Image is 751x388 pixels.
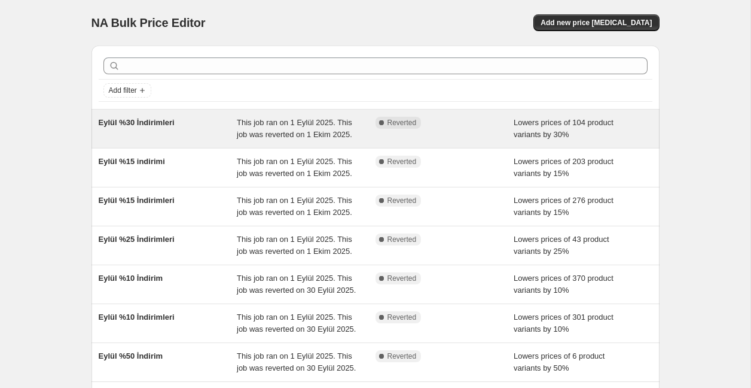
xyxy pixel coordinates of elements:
[514,157,613,178] span: Lowers prices of 203 product variants by 15%
[237,313,356,334] span: This job ran on 1 Eylül 2025. This job was reverted on 30 Eylül 2025.
[514,118,613,139] span: Lowers prices of 104 product variants by 30%
[99,157,165,166] span: Eylül %15 indirimi
[99,313,175,322] span: Eylül %10 İndirimleri
[387,313,417,322] span: Reverted
[387,235,417,244] span: Reverted
[387,351,417,361] span: Reverted
[109,86,137,95] span: Add filter
[91,16,206,29] span: NA Bulk Price Editor
[514,196,613,217] span: Lowers prices of 276 product variants by 15%
[514,351,605,372] span: Lowers prices of 6 product variants by 50%
[103,83,151,98] button: Add filter
[387,157,417,166] span: Reverted
[514,313,613,334] span: Lowers prices of 301 product variants by 10%
[387,196,417,205] span: Reverted
[237,118,352,139] span: This job ran on 1 Eylül 2025. This job was reverted on 1 Ekim 2025.
[237,274,356,295] span: This job ran on 1 Eylül 2025. This job was reverted on 30 Eylül 2025.
[237,235,352,256] span: This job ran on 1 Eylül 2025. This job was reverted on 1 Ekim 2025.
[99,351,163,360] span: Eylül %50 İndirim
[541,18,652,28] span: Add new price [MEDICAL_DATA]
[99,274,163,283] span: Eylül %10 İndirim
[99,196,175,205] span: Eylül %15 İndirimleri
[237,196,352,217] span: This job ran on 1 Eylül 2025. This job was reverted on 1 Ekim 2025.
[237,157,352,178] span: This job ran on 1 Eylül 2025. This job was reverted on 1 Ekim 2025.
[387,274,417,283] span: Reverted
[514,235,609,256] span: Lowers prices of 43 product variants by 25%
[99,118,175,127] span: Eylül %30 İndirimleri
[514,274,613,295] span: Lowers prices of 370 product variants by 10%
[237,351,356,372] span: This job ran on 1 Eylül 2025. This job was reverted on 30 Eylül 2025.
[99,235,175,244] span: Eylül %25 İndirimleri
[387,118,417,128] span: Reverted
[533,14,659,31] button: Add new price [MEDICAL_DATA]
